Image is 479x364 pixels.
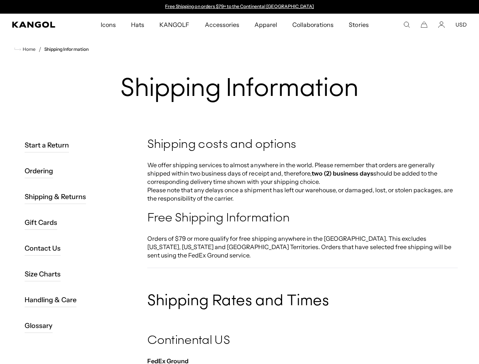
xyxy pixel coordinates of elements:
h3: Shipping Rates and Times [147,293,458,310]
a: Contact Us [25,241,61,256]
a: Hats [123,14,152,36]
a: Stories [341,14,376,36]
div: 1 of 2 [162,4,318,10]
a: Free Shipping on orders $79+ to the Continental [GEOGRAPHIC_DATA] [165,3,314,9]
a: Icons [93,14,123,36]
a: Collaborations [285,14,341,36]
h1: Shipping Information [22,75,458,104]
slideshow-component: Announcement bar [162,4,318,10]
p: Orders of $79 or more qualify for free shipping anywhere in the [GEOGRAPHIC_DATA]. This excludes ... [147,234,458,259]
span: KANGOLF [159,14,189,36]
div: Announcement [162,4,318,10]
span: Home [21,47,36,52]
a: Kangol [12,22,66,28]
h4: Continental US [147,333,458,348]
a: Account [438,21,445,28]
a: Shipping & Returns [25,190,86,204]
a: KANGOLF [152,14,197,36]
strong: two (2) business days [312,169,373,177]
span: Hats [131,14,144,36]
a: Home [14,46,36,53]
span: Stories [349,14,368,36]
a: Handling & Care [25,293,76,307]
span: Icons [101,14,116,36]
span: Apparel [254,14,277,36]
span: Collaborations [292,14,334,36]
a: Shipping Information [44,47,89,52]
a: Glossary [25,318,53,333]
button: Cart [421,21,428,28]
a: Gift Cards [25,215,57,230]
a: Size Charts [25,267,61,281]
li: / [36,45,41,54]
h4: Shipping costs and options [147,137,458,152]
a: Apparel [247,14,285,36]
a: Start a Return [25,138,69,152]
p: We offer shipping services to almost anywhere in the world. Please remember that orders are gener... [147,161,458,202]
a: Accessories [197,14,247,36]
h4: Free Shipping Information [147,211,458,226]
a: Ordering [25,164,53,178]
button: USD [456,21,467,28]
summary: Search here [403,21,410,28]
span: Accessories [205,14,239,36]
